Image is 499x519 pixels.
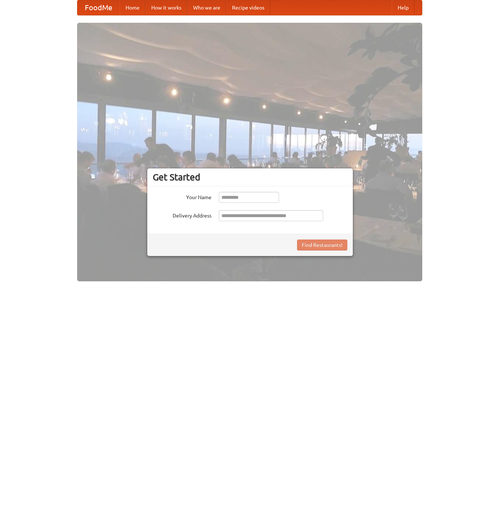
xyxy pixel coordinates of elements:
[77,0,120,15] a: FoodMe
[297,240,347,251] button: Find Restaurants!
[153,210,211,219] label: Delivery Address
[120,0,145,15] a: Home
[187,0,226,15] a: Who we are
[392,0,415,15] a: Help
[226,0,270,15] a: Recipe videos
[153,172,347,183] h3: Get Started
[153,192,211,201] label: Your Name
[145,0,187,15] a: How it works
